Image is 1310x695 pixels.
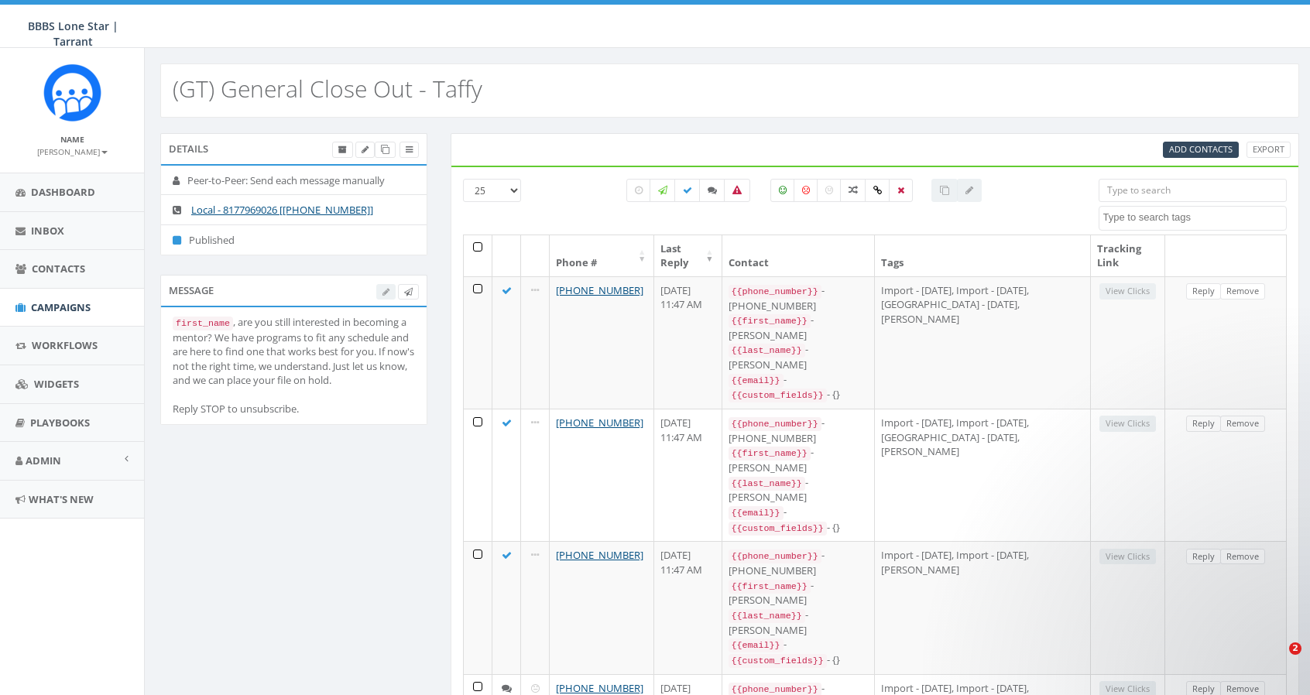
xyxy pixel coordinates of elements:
code: {{custom_fields}} [729,389,827,402]
div: - [729,637,868,652]
span: Archive Campaign [338,143,347,155]
label: Pending [626,179,651,202]
div: - [PERSON_NAME] [729,578,868,608]
a: Remove [1220,283,1265,300]
div: Details [160,133,427,164]
code: {{last_name}} [729,477,805,491]
span: CSV files only [1169,143,1233,155]
span: Admin [26,454,61,467]
code: {{email}} [729,639,784,652]
code: {{first_name}} [729,580,811,594]
td: [DATE] 11:47 AM [654,541,722,673]
div: Message [160,275,427,306]
i: Peer-to-Peer [173,176,187,186]
code: {{custom_fields}} [729,654,827,668]
img: Rally_Corp_Icon_1.png [43,63,101,122]
code: {{email}} [729,506,784,520]
span: Add Contacts [1169,143,1233,155]
span: BBBS Lone Star | Tarrant [28,19,118,49]
code: {{phone_number}} [729,549,821,563]
div: - [PERSON_NAME] [729,342,868,371]
th: Contact [722,235,875,276]
span: View Campaign Delivery Statistics [406,143,413,155]
span: What's New [29,492,94,506]
a: Export [1247,142,1291,158]
span: Widgets [34,377,79,391]
textarea: Search [1103,211,1286,224]
li: Published [161,224,427,255]
div: - [PERSON_NAME] [729,475,868,505]
a: [PHONE_NUMBER] [556,416,643,430]
div: - [PHONE_NUMBER] [729,283,868,313]
span: Contacts [32,262,85,276]
a: [PHONE_NUMBER] [556,548,643,562]
th: Tracking Link [1091,235,1165,276]
a: Local - 8177969026 [[PHONE_NUMBER]] [191,203,373,217]
code: {{phone_number}} [729,285,821,299]
th: Last Reply: activate to sort column ascending [654,235,722,276]
a: [PERSON_NAME] [37,144,108,158]
div: - [PERSON_NAME] [729,445,868,474]
label: Bounced [724,179,750,202]
label: Link Clicked [865,179,890,202]
td: Import - [DATE], Import - [DATE], [PERSON_NAME] [875,541,1092,673]
code: {{last_name}} [729,609,805,623]
th: Tags [875,235,1092,276]
div: - {} [729,652,868,668]
div: , are you still interested in becoming a mentor? We have programs to fit any schedule and are her... [173,315,415,416]
span: Workflows [32,338,98,352]
code: {{first_name}} [729,314,811,328]
th: Phone #: activate to sort column ascending [550,235,654,276]
code: {{email}} [729,374,784,388]
div: - {} [729,520,868,536]
span: Clone Campaign [381,143,389,155]
label: Mixed [840,179,866,202]
label: Delivered [674,179,701,202]
span: Playbooks [30,416,90,430]
a: Reply [1186,283,1221,300]
span: Send Test Message [404,286,413,297]
code: {{first_name}} [729,447,811,460]
code: {{custom_fields}} [729,522,827,536]
span: Campaigns [31,300,91,314]
div: - [PERSON_NAME] [729,313,868,342]
a: [PHONE_NUMBER] [556,283,643,297]
span: Dashboard [31,185,95,199]
code: first_name [173,317,233,330]
label: Neutral [817,179,842,202]
input: Type to search [1099,179,1287,202]
label: Removed [889,179,913,202]
li: Peer-to-Peer: Send each message manually [161,166,427,196]
span: Inbox [31,224,64,238]
a: Add Contacts [1163,142,1239,158]
span: Edit Campaign Title [362,143,369,155]
label: Sending [650,179,676,202]
code: {{phone_number}} [729,417,821,431]
label: Negative [794,179,818,202]
div: - [729,505,868,520]
td: [DATE] 11:47 AM [654,409,722,541]
div: - [PERSON_NAME] [729,608,868,637]
small: Name [60,134,84,145]
iframe: Intercom live chat [1257,642,1295,680]
td: [DATE] 11:47 AM [654,276,722,409]
label: Replied [699,179,725,202]
code: {{last_name}} [729,344,805,358]
div: - [PHONE_NUMBER] [729,416,868,445]
a: Remove [1220,416,1265,432]
div: - {} [729,387,868,402]
small: [PERSON_NAME] [37,146,108,157]
span: 2 [1289,642,1301,655]
div: - [PHONE_NUMBER] [729,548,868,577]
td: Import - [DATE], Import - [DATE], [GEOGRAPHIC_DATA] - [DATE], [PERSON_NAME] [875,409,1092,541]
label: Positive [770,179,795,202]
td: Import - [DATE], Import - [DATE], [GEOGRAPHIC_DATA] - [DATE], [PERSON_NAME] [875,276,1092,409]
a: Reply [1186,416,1221,432]
a: [PHONE_NUMBER] [556,681,643,695]
h2: (GT) General Close Out - Taffy [173,76,482,101]
i: Published [173,235,189,245]
div: - [729,372,868,388]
